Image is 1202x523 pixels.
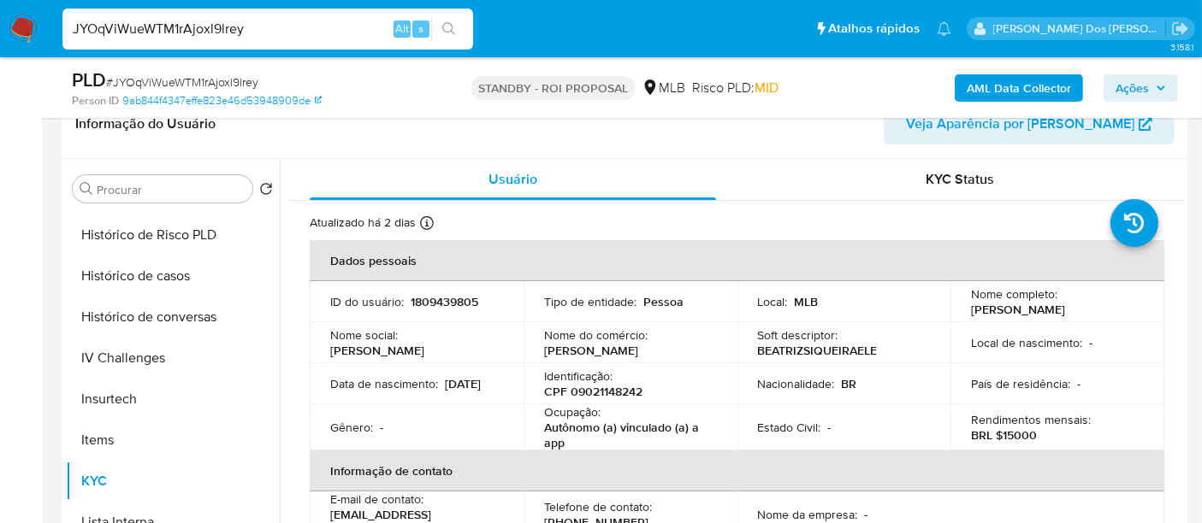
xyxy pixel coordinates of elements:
[62,18,473,40] input: Pesquise usuários ou casos...
[544,343,638,358] p: [PERSON_NAME]
[971,412,1091,427] p: Rendimentos mensais :
[259,182,273,201] button: Retornar ao pedido padrão
[758,376,835,391] p: Nacionalidade :
[643,294,684,309] p: Pessoa
[330,420,373,435] p: Gênero :
[842,376,857,391] p: BR
[97,182,246,197] input: Procurar
[72,66,106,93] b: PLD
[66,214,280,256] button: Histórico de Risco PLD
[544,368,613,384] p: Identificação :
[66,461,280,502] button: KYC
[488,169,537,189] span: Usuário
[993,21,1166,37] p: renato.lopes@mercadopago.com.br
[395,21,409,37] span: Alt
[310,240,1164,281] th: Dados pessoais
[884,103,1175,144] button: Veja Aparência por [PERSON_NAME]
[544,420,710,450] p: Autônomo (a) vinculado (a) a app
[1116,74,1149,102] span: Ações
[66,420,280,461] button: Items
[72,93,119,109] b: Person ID
[544,404,601,420] p: Ocupação :
[106,73,258,91] span: # JYOqViWueWTM1rAjoxl9lrey
[955,74,1083,102] button: AML Data Collector
[795,294,819,309] p: MLB
[937,21,951,36] a: Notificações
[544,327,648,343] p: Nome do comércio :
[758,327,838,343] p: Soft descriptor :
[411,294,478,309] p: 1809439805
[971,427,1037,443] p: BRL $15000
[692,79,779,97] span: Risco PLD:
[445,376,481,391] p: [DATE]
[310,214,416,231] p: Atualizado há 2 dias
[75,115,216,132] h1: Informação do Usuário
[80,182,93,196] button: Procurar
[66,338,280,379] button: IV Challenges
[1170,40,1193,54] span: 3.158.1
[642,79,685,97] div: MLB
[971,302,1065,317] p: [PERSON_NAME]
[758,420,821,435] p: Estado Civil :
[544,499,652,514] p: Telefone de contato :
[544,294,637,309] p: Tipo de entidade :
[828,20,920,38] span: Atalhos rápidos
[971,376,1070,391] p: País de residência :
[758,294,788,309] p: Local :
[755,78,779,97] span: MID
[971,335,1082,350] p: Local de nascimento :
[1171,20,1189,38] a: Sair
[927,169,995,189] span: KYC Status
[330,343,424,358] p: [PERSON_NAME]
[865,507,868,522] p: -
[544,384,642,399] p: CPF 09021148242
[1077,376,1081,391] p: -
[971,286,1057,302] p: Nome completo :
[330,327,398,343] p: Nome social :
[310,450,1164,491] th: Informação de contato
[431,17,466,41] button: search-icon
[906,103,1134,144] span: Veja Aparência por [PERSON_NAME]
[330,294,404,309] p: ID do usuário :
[330,376,438,391] p: Data de nascimento :
[330,491,423,507] p: E-mail de contato :
[1089,335,1092,350] p: -
[380,420,383,435] p: -
[967,74,1071,102] b: AML Data Collector
[66,297,280,338] button: Histórico de conversas
[122,93,322,109] a: 9ab844f4347effe823e46d53948909de
[828,420,832,435] p: -
[758,507,858,522] p: Nome da empresa :
[66,379,280,420] button: Insurtech
[758,343,878,358] p: BEATRIZSIQUEIRAELE
[66,256,280,297] button: Histórico de casos
[1104,74,1178,102] button: Ações
[418,21,423,37] span: s
[471,76,635,100] p: STANDBY - ROI PROPOSAL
